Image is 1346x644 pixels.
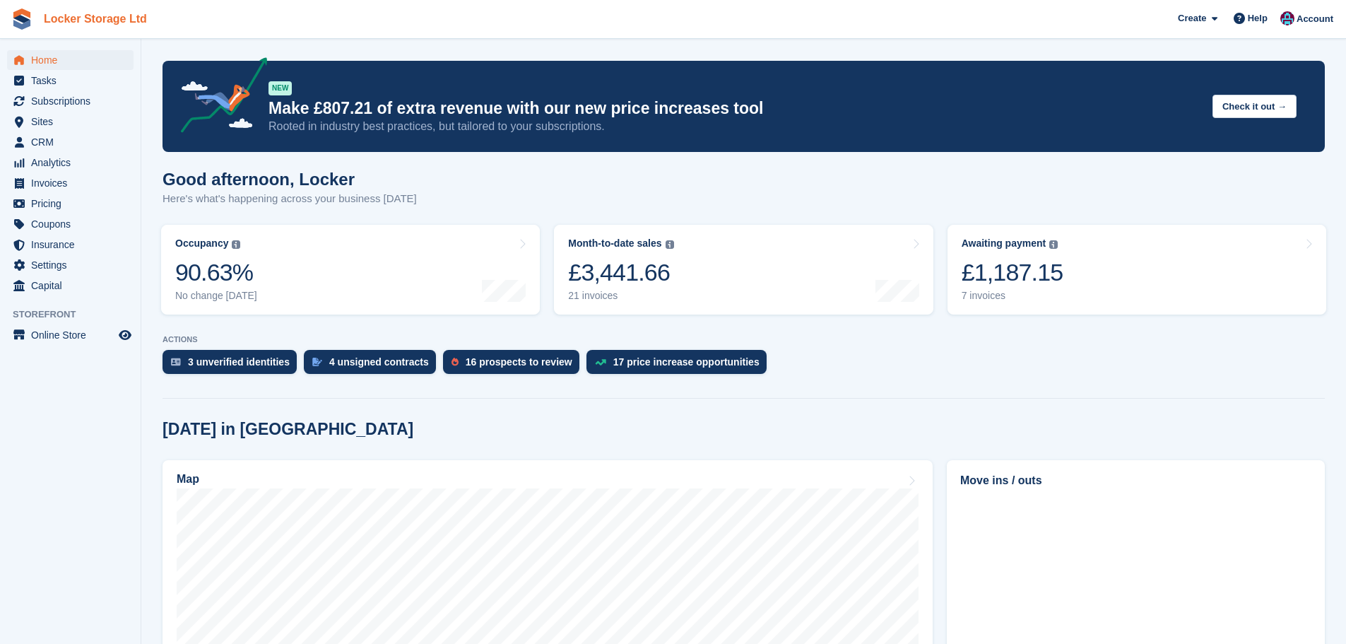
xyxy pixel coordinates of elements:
[31,112,116,131] span: Sites
[31,173,116,193] span: Invoices
[31,276,116,295] span: Capital
[666,240,674,249] img: icon-info-grey-7440780725fd019a000dd9b08b2336e03edf1995a4989e88bcd33f0948082b44.svg
[613,356,760,368] div: 17 price increase opportunities
[31,214,116,234] span: Coupons
[31,194,116,213] span: Pricing
[177,473,199,486] h2: Map
[329,356,429,368] div: 4 unsigned contracts
[568,258,673,287] div: £3,441.66
[7,194,134,213] a: menu
[568,290,673,302] div: 21 invoices
[7,91,134,111] a: menu
[7,132,134,152] a: menu
[1049,240,1058,249] img: icon-info-grey-7440780725fd019a000dd9b08b2336e03edf1995a4989e88bcd33f0948082b44.svg
[7,173,134,193] a: menu
[1212,95,1297,118] button: Check it out →
[175,290,257,302] div: No change [DATE]
[962,290,1063,302] div: 7 invoices
[31,71,116,90] span: Tasks
[163,335,1325,344] p: ACTIONS
[466,356,572,368] div: 16 prospects to review
[7,50,134,70] a: menu
[7,325,134,345] a: menu
[175,238,228,250] div: Occupancy
[13,308,141,322] span: Storefront
[171,358,181,366] img: verify_identity-adf6edd0f0f0b5bbfe63781bf79b02c33cf7c696d77639b501bdc392416b5a36.svg
[962,258,1063,287] div: £1,187.15
[188,356,290,368] div: 3 unverified identities
[586,350,774,381] a: 17 price increase opportunities
[443,350,586,381] a: 16 prospects to review
[31,132,116,152] span: CRM
[7,235,134,254] a: menu
[268,98,1201,119] p: Make £807.21 of extra revenue with our new price increases tool
[31,153,116,172] span: Analytics
[1178,11,1206,25] span: Create
[268,81,292,95] div: NEW
[1280,11,1294,25] img: Locker Storage Ltd
[962,238,1046,250] div: Awaiting payment
[947,225,1326,315] a: Awaiting payment £1,187.15 7 invoices
[7,153,134,172] a: menu
[163,191,417,207] p: Here's what's happening across your business [DATE]
[31,235,116,254] span: Insurance
[304,350,443,381] a: 4 unsigned contracts
[554,225,933,315] a: Month-to-date sales £3,441.66 21 invoices
[960,472,1311,489] h2: Move ins / outs
[595,359,606,365] img: price_increase_opportunities-93ffe204e8149a01c8c9dc8f82e8f89637d9d84a8eef4429ea346261dce0b2c0.svg
[161,225,540,315] a: Occupancy 90.63% No change [DATE]
[7,112,134,131] a: menu
[31,255,116,275] span: Settings
[312,358,322,366] img: contract_signature_icon-13c848040528278c33f63329250d36e43548de30e8caae1d1a13099fd9432cc5.svg
[31,50,116,70] span: Home
[117,327,134,344] a: Preview store
[175,258,257,287] div: 90.63%
[7,276,134,295] a: menu
[163,420,413,439] h2: [DATE] in [GEOGRAPHIC_DATA]
[268,119,1201,134] p: Rooted in industry best practices, but tailored to your subscriptions.
[7,214,134,234] a: menu
[11,8,33,30] img: stora-icon-8386f47178a22dfd0bd8f6a31ec36ba5ce8667c1dd55bd0f319d3a0aa187defe.svg
[163,170,417,189] h1: Good afternoon, Locker
[451,358,459,366] img: prospect-51fa495bee0391a8d652442698ab0144808aea92771e9ea1ae160a38d050c398.svg
[232,240,240,249] img: icon-info-grey-7440780725fd019a000dd9b08b2336e03edf1995a4989e88bcd33f0948082b44.svg
[38,7,153,30] a: Locker Storage Ltd
[31,325,116,345] span: Online Store
[169,57,268,138] img: price-adjustments-announcement-icon-8257ccfd72463d97f412b2fc003d46551f7dbcb40ab6d574587a9cd5c0d94...
[1297,12,1333,26] span: Account
[7,255,134,275] a: menu
[163,350,304,381] a: 3 unverified identities
[31,91,116,111] span: Subscriptions
[7,71,134,90] a: menu
[568,238,661,250] div: Month-to-date sales
[1248,11,1268,25] span: Help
